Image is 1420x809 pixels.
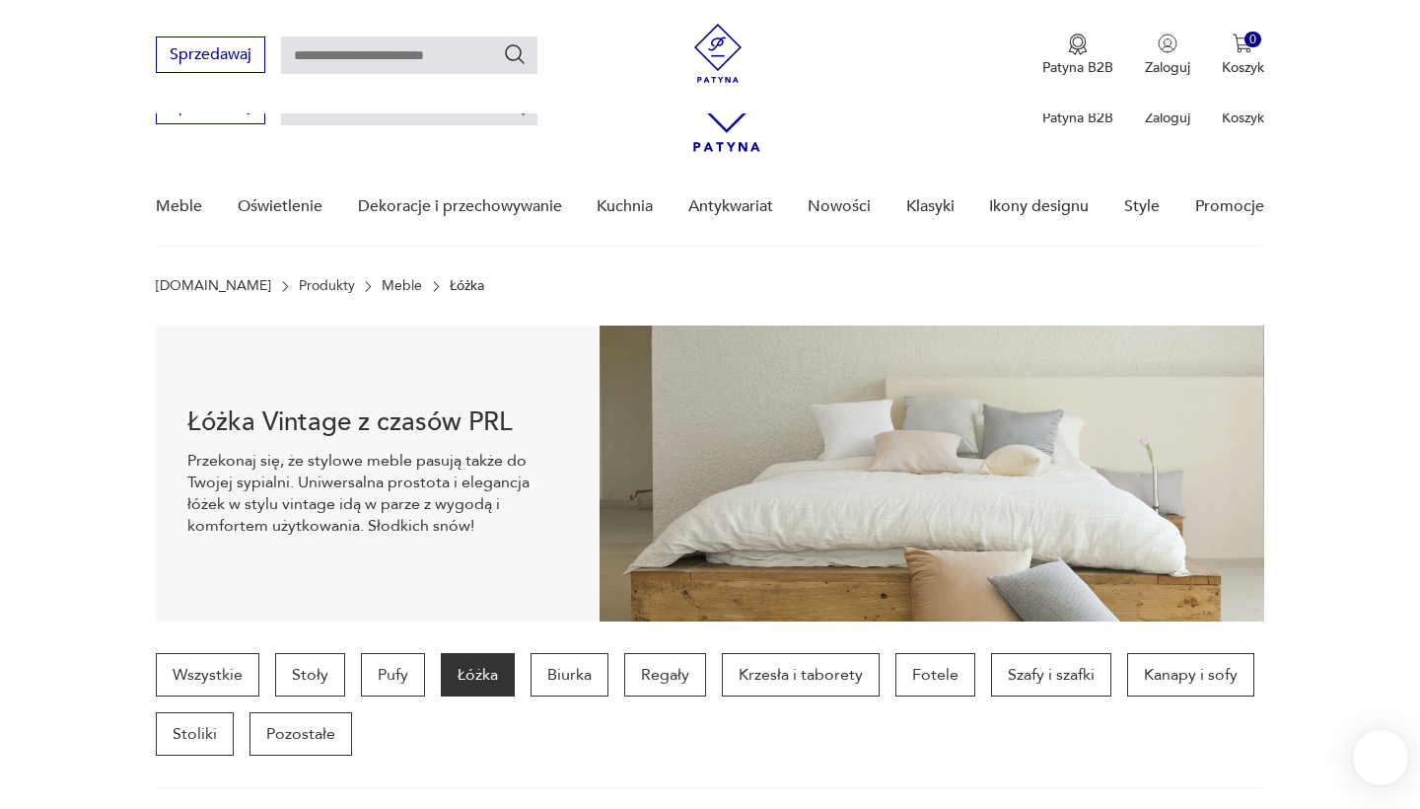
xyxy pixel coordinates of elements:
[441,653,515,697] a: Łóżka
[1222,34,1264,77] button: 0Koszyk
[275,653,345,697] a: Stoły
[450,278,484,294] p: Łóżka
[1145,58,1190,77] p: Zaloguj
[1068,34,1088,55] img: Ikona medalu
[187,450,567,537] p: Przekonaj się, że stylowe meble pasują także do Twojej sypialni. Uniwersalna prostota i elegancja...
[156,278,271,294] a: [DOMAIN_NAME]
[1222,109,1264,127] p: Koszyk
[906,169,955,245] a: Klasyki
[688,169,773,245] a: Antykwariat
[361,653,425,697] a: Pufy
[1127,653,1254,697] a: Kanapy i sofy
[989,169,1089,245] a: Ikony designu
[531,653,608,697] a: Biurka
[1195,169,1264,245] a: Promocje
[722,653,880,697] a: Krzesła i taborety
[156,169,202,245] a: Meble
[1042,34,1113,77] a: Ikona medaluPatyna B2B
[597,169,653,245] a: Kuchnia
[299,278,355,294] a: Produkty
[249,712,352,756] a: Pozostałe
[156,653,259,697] a: Wszystkie
[624,653,706,697] a: Regały
[1353,730,1408,785] iframe: Smartsupp widget button
[600,326,1264,622] img: 2ae03b4a53235da2107dc325ac1aff74.jpg
[358,169,562,245] a: Dekoracje i przechowywanie
[1145,109,1190,127] p: Zaloguj
[688,24,747,83] img: Patyna - sklep z meblami i dekoracjami vintage
[238,169,322,245] a: Oświetlenie
[156,37,265,73] button: Sprzedawaj
[156,101,265,114] a: Sprzedawaj
[1042,34,1113,77] button: Patyna B2B
[1233,34,1252,53] img: Ikona koszyka
[1042,109,1113,127] p: Patyna B2B
[156,49,265,63] a: Sprzedawaj
[156,712,234,756] a: Stoliki
[1145,34,1190,77] button: Zaloguj
[503,42,527,66] button: Szukaj
[1244,32,1261,48] div: 0
[1042,58,1113,77] p: Patyna B2B
[991,653,1111,697] a: Szafy i szafki
[1124,169,1160,245] a: Style
[808,169,871,245] a: Nowości
[382,278,422,294] a: Meble
[1158,34,1177,53] img: Ikonka użytkownika
[187,410,567,434] h1: Łóżka Vintage z czasów PRL
[895,653,975,697] a: Fotele
[1222,58,1264,77] p: Koszyk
